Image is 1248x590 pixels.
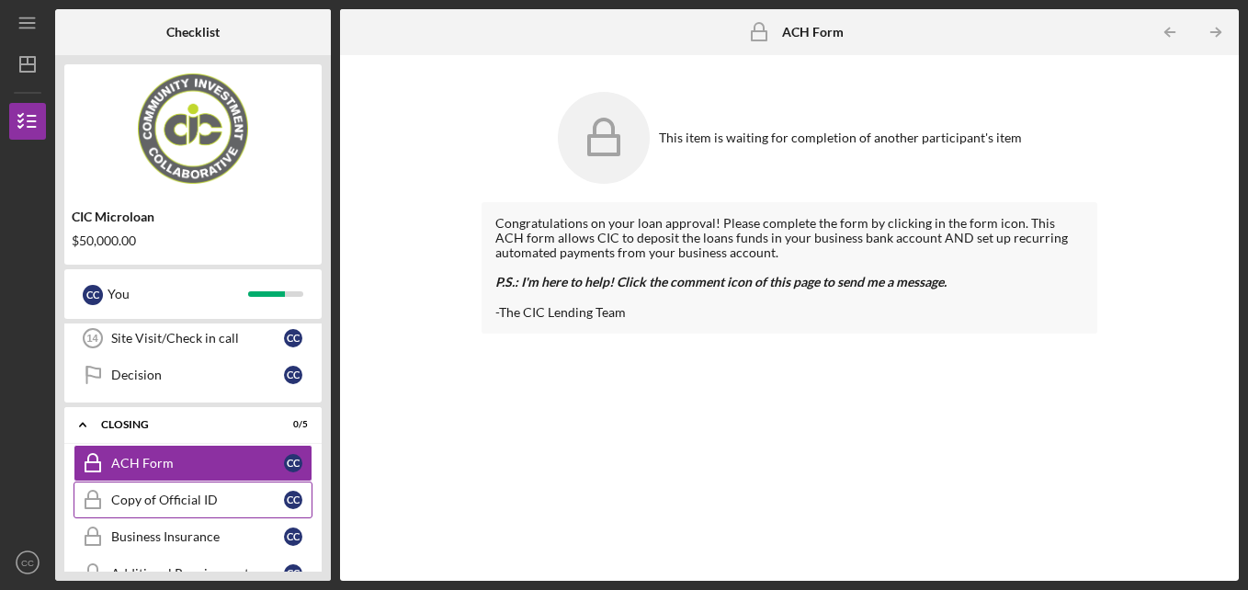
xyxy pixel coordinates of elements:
[284,329,302,347] div: C C
[111,493,284,507] div: Copy of Official ID
[495,216,1084,260] div: Congratulations on your loan approval! Please complete the form by clicking in the form icon. Thi...
[74,518,312,555] a: Business InsuranceCC
[21,558,34,568] text: CC
[74,482,312,518] a: Copy of Official IDCC
[166,25,220,40] b: Checklist
[111,529,284,544] div: Business Insurance
[101,419,262,430] div: CLOSING
[74,357,312,393] a: DecisionCC
[108,278,248,310] div: You
[9,544,46,581] button: CC
[659,130,1022,145] div: This item is waiting for completion of another participant's item
[72,233,314,248] div: $50,000.00
[83,285,103,305] div: C C
[275,419,308,430] div: 0 / 5
[74,320,312,357] a: 14Site Visit/Check in callCC
[111,566,284,581] div: Additional Requirements
[111,456,284,471] div: ACH Form
[74,445,312,482] a: ACH FormCC
[86,333,98,344] tspan: 14
[284,491,302,509] div: C C
[111,368,284,382] div: Decision
[495,305,1084,320] div: -The CIC Lending Team
[284,528,302,546] div: C C
[284,454,302,472] div: C C
[782,25,844,40] b: ACH Form
[495,274,947,289] em: P.S.: I'm here to help! Click the comment icon of this page to send me a message.
[284,564,302,583] div: C C
[64,74,322,184] img: Product logo
[111,331,284,346] div: Site Visit/Check in call
[284,366,302,384] div: C C
[72,210,314,224] div: CIC Microloan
